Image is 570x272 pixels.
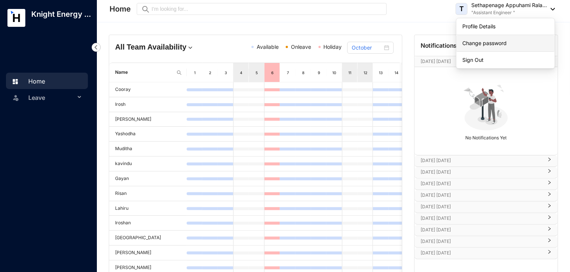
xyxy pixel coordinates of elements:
div: 12 [362,69,368,76]
p: [DATE] [DATE] [421,203,543,211]
span: Available [257,44,279,50]
p: Knight Energy ... [25,9,97,19]
td: Gayan [109,171,187,186]
div: 1 [192,69,198,76]
td: Muditha [109,142,187,156]
img: dropdown.780994ddfa97fca24b89f58b1de131fa.svg [187,44,194,51]
td: Yashodha [109,127,187,142]
p: [DATE] [DATE] [421,180,543,187]
li: Home [6,73,88,89]
h4: All Team Availability [115,42,208,52]
div: 6 [269,69,275,76]
td: [PERSON_NAME] [109,246,187,260]
div: 7 [285,69,291,76]
span: Name [115,69,173,76]
a: Home [10,78,45,85]
td: Cooray [109,82,187,97]
p: [DATE] [DATE] [421,157,543,164]
span: Leave [28,90,75,105]
div: 10 [332,69,338,76]
div: [DATE] [DATE] [415,178,558,190]
td: [PERSON_NAME] [109,112,187,127]
img: search.8ce656024d3affaeffe32e5b30621cb7.svg [176,70,182,76]
span: right [547,230,552,231]
div: [DATE] [DATE] [415,167,558,178]
div: [DATE] [DATE] [415,202,558,213]
span: right [547,183,552,185]
img: leave-unselected.2934df6273408c3f84d9.svg [12,94,19,101]
span: Onleave [291,44,311,50]
p: [DATE] [DATE] [421,168,543,176]
img: no-notification-yet.99f61bb71409b19b567a5111f7a484a1.svg [460,80,512,132]
p: [DATE] [DATE] [421,192,543,199]
span: right [547,160,552,162]
img: home.c6720e0a13eba0172344.svg [12,78,19,85]
div: [DATE] [DATE] [415,248,558,259]
p: Sethapenage Appuhami Rala... [471,1,547,9]
span: right [547,172,552,173]
div: [DATE] [DATE][DATE] [415,56,558,67]
div: 3 [223,69,229,76]
td: Lahiru [109,201,187,216]
span: right [547,195,552,196]
p: No Notifications Yet [417,132,555,142]
div: 2 [207,69,213,76]
div: 8 [300,69,306,76]
span: right [547,253,552,254]
div: [DATE] [DATE] [415,190,558,201]
span: T [459,6,464,12]
p: [DATE] [DATE] [421,58,537,65]
p: "Assistant Engineer " [471,9,547,16]
td: [GEOGRAPHIC_DATA] [109,231,187,246]
td: Iroshan [109,216,187,231]
input: I’m looking for... [152,5,382,13]
td: Irosh [109,97,187,112]
p: [DATE] [DATE] [421,238,543,245]
div: [DATE] [DATE] [415,236,558,247]
div: [DATE] [DATE] [415,213,558,224]
td: Risan [109,186,187,201]
input: Select month [352,44,383,52]
div: 11 [347,69,353,76]
img: nav-icon-left.19a07721e4dec06a274f6d07517f07b7.svg [92,43,101,52]
div: [DATE] [DATE] [415,225,558,236]
div: 5 [254,69,260,76]
div: 13 [378,69,384,76]
p: [DATE] [DATE] [421,215,543,222]
td: kavindu [109,156,187,171]
p: [DATE] [DATE] [421,249,543,257]
span: right [547,241,552,243]
span: right [547,206,552,208]
span: Holiday [324,44,342,50]
span: right [547,218,552,219]
div: 14 [393,69,399,76]
p: Home [110,4,131,14]
img: dropdown-black.8e83cc76930a90b1a4fdb6d089b7bf3a.svg [547,8,555,10]
p: [DATE] [DATE] [421,226,543,234]
div: 9 [316,69,322,76]
div: [DATE] [DATE] [415,155,558,167]
div: 4 [238,69,244,76]
p: Notifications [421,41,457,50]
